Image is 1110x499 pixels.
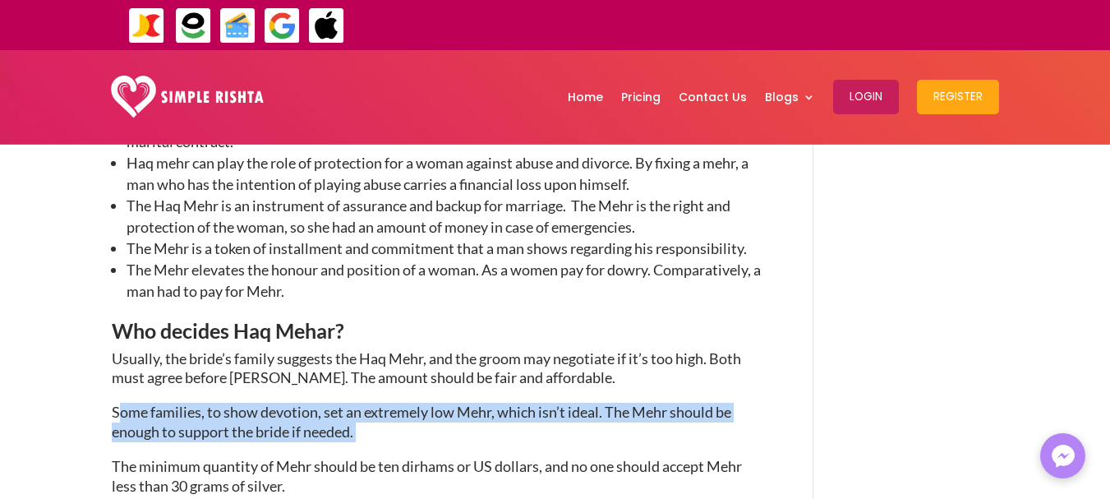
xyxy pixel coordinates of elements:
[621,54,661,140] a: Pricing
[112,457,742,495] span: The minimum quantity of Mehr should be ten dirhams or US dollars, and no one should accept Mehr l...
[264,7,301,44] img: GooglePay-icon
[568,54,603,140] a: Home
[127,154,748,193] span: Haq mehr can play the role of protection for a woman against abuse and divorce. By fixing a mehr,...
[917,54,999,140] a: Register
[679,54,747,140] a: Contact Us
[127,196,730,236] span: The Haq Mehr is an instrument of assurance and backup for marriage. The Mehr is the right and pro...
[112,349,741,387] span: Usually, the bride’s family suggests the Haq Mehr, and the groom may negotiate if it’s too high. ...
[1047,440,1080,473] img: Messenger
[127,90,741,150] span: The religion of [DEMOGRAPHIC_DATA] grants [DEMOGRAPHIC_DATA] the freedom to divorce and polygamy....
[175,7,212,44] img: EasyPaisa-icon
[112,318,344,343] span: Who decides Haq Mehar?
[833,80,899,114] button: Login
[308,7,345,44] img: ApplePay-icon
[219,7,256,44] img: Credit Cards
[112,403,731,441] span: Some families, to show devotion, set an extremely low Mehr, which isn’t ideal. The Mehr should be...
[765,54,815,140] a: Blogs
[128,7,165,44] img: JazzCash-icon
[127,239,747,257] span: The Mehr is a token of installment and commitment that a man shows regarding his responsibility.
[127,261,761,300] span: The Mehr elevates the honour and position of a woman. As a women pay for dowry. Comparatively, a ...
[833,54,899,140] a: Login
[917,80,999,114] button: Register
